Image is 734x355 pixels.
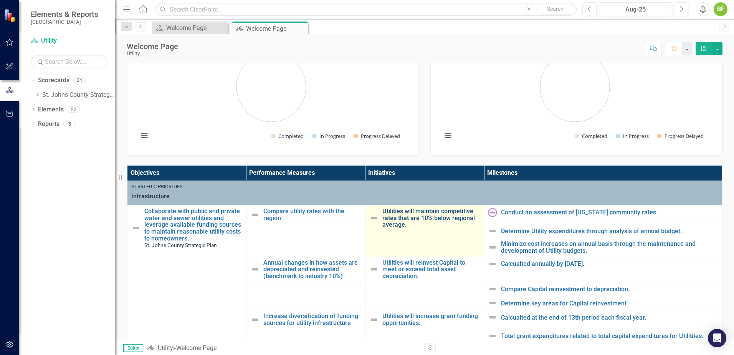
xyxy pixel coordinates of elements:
[250,265,260,274] img: Not Defined
[63,121,76,127] div: 5
[246,257,365,282] td: Double-Click to Edit Right Click for Context Menu
[38,76,69,85] a: Scorecards
[657,133,704,139] button: Show Progress Delayed
[382,313,480,326] a: Utilities will increase grant funding opportunities.
[488,284,497,294] img: Not Defined
[155,3,577,16] input: Search ClearPoint...
[166,23,226,33] div: Welcome Page
[144,208,242,242] a: Collaborate with public and private water and sewer utilities and leverage available funding sour...
[616,133,649,139] button: Show In Progress
[438,32,711,148] svg: Interactive chart
[501,286,718,293] a: Compare Capital reinvestment to depreciation.
[382,208,480,228] a: Utilities will maintain competitive rates that are 10% below regional average.
[127,51,178,56] div: Utility
[484,206,722,224] td: Double-Click to Edit Right Click for Context Menu
[250,315,260,324] img: Not Defined
[4,9,17,22] img: ClearPoint Strategy
[135,32,408,148] svg: Interactive chart
[31,55,107,68] input: Search Below...
[31,10,98,19] span: Elements & Reports
[484,257,722,282] td: Double-Click to Edit Right Click for Context Menu
[312,133,345,139] button: Show In Progress
[42,91,115,100] a: St. Johns County Strategic Plan
[488,243,497,252] img: Not Defined
[501,333,718,340] a: Total grant expenditures related to total capital expenditures for Utilitites.
[488,313,497,322] img: Not Defined
[501,209,718,216] a: Conduct an assessment of [US_STATE] community rates.
[246,310,365,329] td: Double-Click to Edit Right Click for Context Menu
[176,344,217,352] div: Welcome Page
[127,42,178,51] div: Welcome Page
[365,257,484,310] td: Double-Click to Edit Right Click for Context Menu
[246,206,365,224] td: Double-Click to Edit Right Click for Context Menu
[708,329,726,347] div: Open Intercom Messenger
[599,2,672,16] button: Aug-25
[369,315,379,324] img: Not Defined
[575,133,607,139] button: Show Completed
[354,133,401,139] button: Show Progress Delayed
[438,32,714,148] div: Chart. Highcharts interactive chart.
[484,224,722,238] td: Double-Click to Edit Right Click for Context Menu
[263,259,361,280] a: Annual changes in how assets are depreciated and reinvested (benchmark to industry 10%)
[127,181,722,206] td: Double-Click to Edit
[38,105,64,114] a: Elements
[68,106,80,113] div: 22
[501,228,718,235] a: Determine Utility expenditures through analysis of annual budget.
[158,344,173,352] a: Utility
[263,313,361,326] a: Increase diversification of funding sources for utility infrastructure
[484,296,722,310] td: Double-Click to Edit Right Click for Context Menu
[536,4,575,15] button: Search
[365,206,484,257] td: Double-Click to Edit Right Click for Context Menu
[131,183,718,190] div: Strategic Priorities
[369,214,379,223] img: Not Defined
[147,344,419,353] div: »
[73,77,86,84] div: 24
[547,6,564,12] span: Search
[484,238,722,257] td: Double-Click to Edit Right Click for Context Menu
[271,133,304,139] button: Show Completed
[131,224,141,233] img: Not Defined
[31,36,107,45] a: Utility
[139,130,150,141] button: View chart menu, Chart
[714,2,727,16] button: BF
[38,120,60,129] a: Reports
[501,300,718,307] a: Determine key areas for Capital reinvestment
[443,130,453,141] button: View chart menu, Chart
[131,192,718,201] span: Infrastructure
[484,282,722,296] td: Double-Click to Edit Right Click for Context Menu
[484,310,722,329] td: Double-Click to Edit Right Click for Context Menu
[488,299,497,308] img: Not Defined
[488,259,497,269] img: Not Defined
[123,344,143,352] span: Editor
[250,210,260,219] img: Not Defined
[488,208,497,217] img: Not Started
[144,242,217,248] span: St. Johns County Strategic Plan
[484,329,722,343] td: Double-Click to Edit Right Click for Context Menu
[31,19,98,25] small: [GEOGRAPHIC_DATA]
[501,241,718,254] a: Minimize cost increases on annual basis through the maintenance and development of Utility budgets.
[602,5,670,14] div: Aug-25
[501,260,718,267] a: Calcualted annually by [DATE].
[501,314,718,321] a: Calcualted at the end of 13th period each fiscal year.
[246,24,306,33] div: Welcome Page
[382,259,480,280] a: Utilities will reinvest Capital to meet or exceed total asset depreciation.
[135,32,411,148] div: Chart. Highcharts interactive chart.
[263,208,361,221] a: Compare utility rates with the region
[488,332,497,341] img: Not Defined
[369,265,379,274] img: Not Defined
[154,23,226,33] a: Welcome Page
[488,226,497,236] img: Not Defined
